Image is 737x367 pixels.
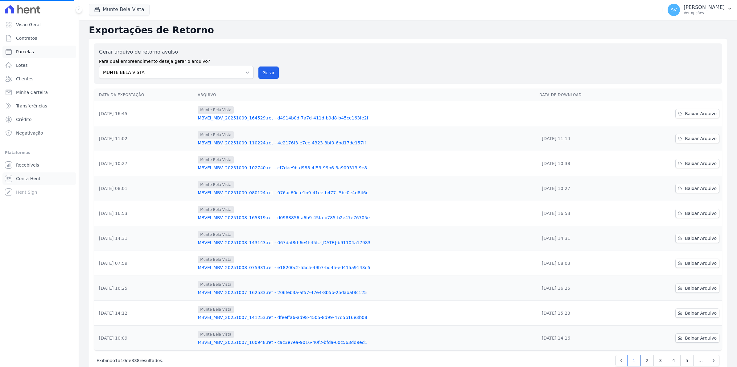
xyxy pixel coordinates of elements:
span: Munte Bela Vista [198,256,234,263]
a: Recebíveis [2,159,76,171]
span: Munte Bela Vista [198,206,234,213]
a: MBVEI_MBV_20251007_100948.ret - c9c3e7ea-9016-40f2-bfda-60c563dd9ed1 [198,339,534,345]
td: [DATE] 14:31 [94,226,195,251]
span: Baixar Arquivo [685,135,717,142]
button: SV [PERSON_NAME] Ver opções [663,1,737,18]
a: 4 [667,355,680,366]
td: [DATE] 15:23 [537,301,628,326]
span: Munte Bela Vista [198,131,234,139]
span: Minha Carteira [16,89,48,95]
span: Baixar Arquivo [685,111,717,117]
span: Munte Bela Vista [198,181,234,188]
td: [DATE] 08:01 [94,176,195,201]
td: [DATE] 16:25 [94,276,195,301]
a: MBVEI_MBV_20251009_110224.ret - 4e2176f3-e7ee-4323-8bf0-6bd17de157ff [198,140,534,146]
a: Previous [616,355,627,366]
span: Munte Bela Vista [198,231,234,238]
span: Recebíveis [16,162,39,168]
p: Ver opções [684,10,725,15]
td: [DATE] 16:53 [537,201,628,226]
a: 3 [654,355,667,366]
span: 1 [115,358,118,363]
a: Contratos [2,32,76,44]
span: Munte Bela Vista [198,281,234,288]
a: Baixar Arquivo [675,259,719,268]
label: Gerar arquivo de retorno avulso [99,48,253,56]
span: Lotes [16,62,28,68]
td: [DATE] 14:16 [537,326,628,351]
a: Baixar Arquivo [675,284,719,293]
td: [DATE] 10:27 [537,176,628,201]
a: MBVEI_MBV_20251008_075931.ret - e18200c2-55c5-49b7-bd45-ed415a9143d5 [198,264,534,271]
a: Baixar Arquivo [675,184,719,193]
label: Para qual empreendimento deseja gerar o arquivo? [99,56,253,65]
span: Munte Bela Vista [198,106,234,114]
span: Visão Geral [16,22,41,28]
td: [DATE] 10:27 [94,151,195,176]
span: Contratos [16,35,37,41]
span: Munte Bela Vista [198,331,234,338]
td: [DATE] 10:38 [537,151,628,176]
td: [DATE] 07:59 [94,251,195,276]
a: Baixar Arquivo [675,333,719,343]
a: 5 [680,355,694,366]
th: Arquivo [195,89,537,101]
span: Baixar Arquivo [685,185,717,192]
a: Baixar Arquivo [675,234,719,243]
td: [DATE] 16:25 [537,276,628,301]
a: Conta Hent [2,172,76,185]
td: [DATE] 16:53 [94,201,195,226]
a: Lotes [2,59,76,71]
a: Clientes [2,73,76,85]
span: Baixar Arquivo [685,285,717,291]
td: [DATE] 14:12 [94,301,195,326]
span: Baixar Arquivo [685,235,717,241]
a: MBVEI_MBV_20251007_162533.ret - 206feb3a-af57-47e4-8b5b-25dabaf8c125 [198,289,534,296]
a: Parcelas [2,46,76,58]
div: Plataformas [5,149,74,156]
span: Baixar Arquivo [685,310,717,316]
a: Visão Geral [2,18,76,31]
span: Negativação [16,130,43,136]
a: MBVEI_MBV_20251008_165319.ret - d0988856-a6b9-45fa-b785-b2e47e76705e [198,215,534,221]
span: … [693,355,708,366]
button: Gerar [258,67,279,79]
span: Baixar Arquivo [685,335,717,341]
a: Next [708,355,719,366]
a: Baixar Arquivo [675,109,719,118]
td: [DATE] 11:14 [537,126,628,151]
a: MBVEI_MBV_20251009_164529.ret - d4914b0d-7a7d-411d-b9d8-b45ce163fe2f [198,115,534,121]
span: Parcelas [16,49,34,55]
a: Negativação [2,127,76,139]
a: Baixar Arquivo [675,159,719,168]
span: 338 [131,358,140,363]
span: Conta Hent [16,175,40,182]
a: Transferências [2,100,76,112]
td: [DATE] 16:45 [94,101,195,126]
p: [PERSON_NAME] [684,4,725,10]
a: Minha Carteira [2,86,76,99]
a: 2 [640,355,654,366]
span: Baixar Arquivo [685,160,717,167]
span: Baixar Arquivo [685,210,717,216]
td: [DATE] 10:09 [94,326,195,351]
span: SV [671,8,677,12]
th: Data da Exportação [94,89,195,101]
td: [DATE] 11:02 [94,126,195,151]
td: [DATE] 14:31 [537,226,628,251]
a: MBVEI_MBV_20251009_080124.ret - 976ac60c-e1b9-41ee-b477-f5bc0e4d846c [198,190,534,196]
a: 1 [627,355,640,366]
span: Munte Bela Vista [198,306,234,313]
span: Baixar Arquivo [685,260,717,266]
a: MBVEI_MBV_20251009_102740.ret - cf7dae9b-d988-4f59-99b6-3a909313f9e8 [198,165,534,171]
a: Crédito [2,113,76,126]
span: 10 [121,358,126,363]
a: Baixar Arquivo [675,134,719,143]
span: Transferências [16,103,47,109]
span: Clientes [16,76,33,82]
a: Baixar Arquivo [675,209,719,218]
p: Exibindo a de resultados. [97,357,163,364]
a: MBVEI_MBV_20251008_143143.ret - 067daf8d-6e4f-45fc-[DATE]-b91104a17983 [198,240,534,246]
button: Munte Bela Vista [89,4,150,15]
h2: Exportações de Retorno [89,25,727,36]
